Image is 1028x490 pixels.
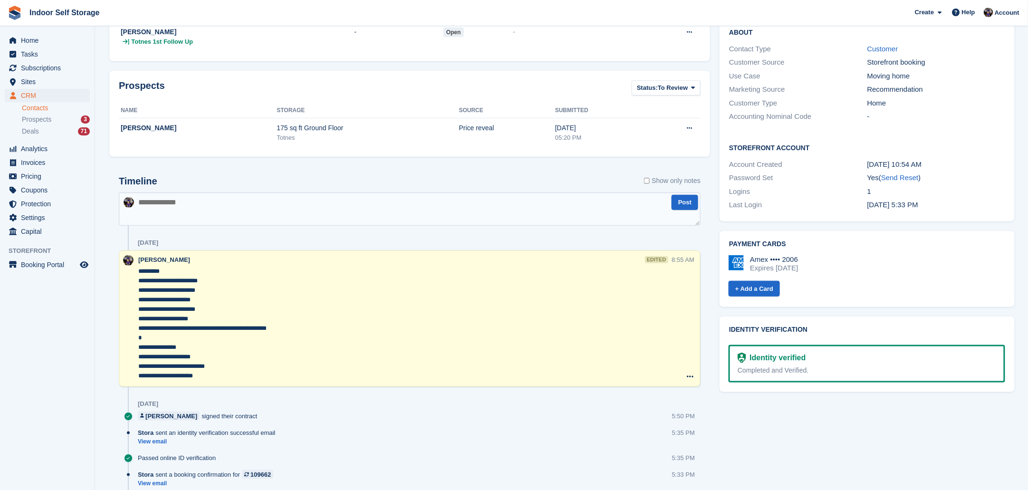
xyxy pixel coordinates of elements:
[750,255,798,264] div: Amex •••• 2006
[277,133,459,143] div: Totnes
[5,61,90,75] a: menu
[750,264,798,272] div: Expires [DATE]
[21,34,78,47] span: Home
[746,352,806,364] div: Identity verified
[729,27,1005,37] h2: About
[443,28,464,37] span: open
[555,123,646,133] div: [DATE]
[138,239,158,247] div: [DATE]
[867,71,1005,82] div: Moving home
[867,57,1005,68] div: Storefront booking
[645,256,668,263] div: edited
[729,84,867,95] div: Marketing Source
[5,225,90,238] a: menu
[729,173,867,183] div: Password Set
[119,103,277,118] th: Name
[5,258,90,271] a: menu
[513,27,638,37] div: -
[672,412,695,421] div: 5:50 PM
[22,115,90,125] a: Prospects 3
[729,44,867,55] div: Contact Type
[277,103,459,118] th: Storage
[729,143,1005,152] h2: Storefront Account
[729,111,867,122] div: Accounting Nominal Code
[729,200,867,211] div: Last Login
[459,123,555,133] div: Price reveal
[9,246,95,256] span: Storefront
[672,453,695,462] div: 5:35 PM
[867,159,1005,170] div: [DATE] 10:54 AM
[138,470,278,479] div: sent a booking confirmation for
[658,83,688,93] span: To Review
[21,48,78,61] span: Tasks
[632,80,701,96] button: Status: To Review
[644,176,701,186] label: Show only notes
[22,115,51,124] span: Prospects
[145,412,197,421] div: [PERSON_NAME]
[5,197,90,211] a: menu
[738,353,746,363] img: Identity Verification Ready
[672,255,695,264] div: 8:55 AM
[21,75,78,88] span: Sites
[867,45,898,53] a: Customer
[21,258,78,271] span: Booking Portal
[138,428,154,437] span: Stora
[729,159,867,170] div: Account Created
[242,470,273,479] a: 109662
[128,37,129,47] span: |
[354,22,443,52] td: -
[21,183,78,197] span: Coupons
[277,123,459,133] div: 175 sq ft Ground Floor
[26,5,104,20] a: Indoor Self Storage
[138,453,221,462] div: Passed online ID verification
[131,37,193,47] span: Totnes 1st Follow Up
[729,255,744,270] img: Amex Logo
[21,156,78,169] span: Invoices
[915,8,934,17] span: Create
[672,470,695,479] div: 5:33 PM
[5,156,90,169] a: menu
[729,326,1005,334] h2: Identity verification
[644,176,650,186] input: Show only notes
[672,195,698,211] button: Post
[672,428,695,437] div: 5:35 PM
[21,225,78,238] span: Capital
[867,84,1005,95] div: Recommendation
[729,57,867,68] div: Customer Source
[555,103,646,118] th: Submitted
[21,197,78,211] span: Protection
[138,400,158,408] div: [DATE]
[5,75,90,88] a: menu
[123,255,134,266] img: Sandra Pomeroy
[5,34,90,47] a: menu
[21,211,78,224] span: Settings
[738,365,996,375] div: Completed and Verified.
[867,173,1005,183] div: Yes
[124,197,134,208] img: Sandra Pomeroy
[729,186,867,197] div: Logins
[555,133,646,143] div: 05:20 PM
[5,183,90,197] a: menu
[995,8,1019,18] span: Account
[78,259,90,270] a: Preview store
[138,412,200,421] a: [PERSON_NAME]
[138,412,262,421] div: signed their contract
[138,470,154,479] span: Stora
[22,104,90,113] a: Contacts
[22,126,90,136] a: Deals 71
[121,123,277,133] div: [PERSON_NAME]
[867,111,1005,122] div: -
[5,48,90,61] a: menu
[8,6,22,20] img: stora-icon-8386f47178a22dfd0bd8f6a31ec36ba5ce8667c1dd55bd0f319d3a0aa187defe.svg
[729,240,1005,248] h2: Payment cards
[881,173,918,182] a: Send Reset
[119,176,157,187] h2: Timeline
[138,480,278,488] a: View email
[138,256,190,263] span: [PERSON_NAME]
[729,98,867,109] div: Customer Type
[250,470,271,479] div: 109662
[637,83,658,93] span: Status:
[138,428,280,437] div: sent an identity verification successful email
[5,211,90,224] a: menu
[78,127,90,135] div: 71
